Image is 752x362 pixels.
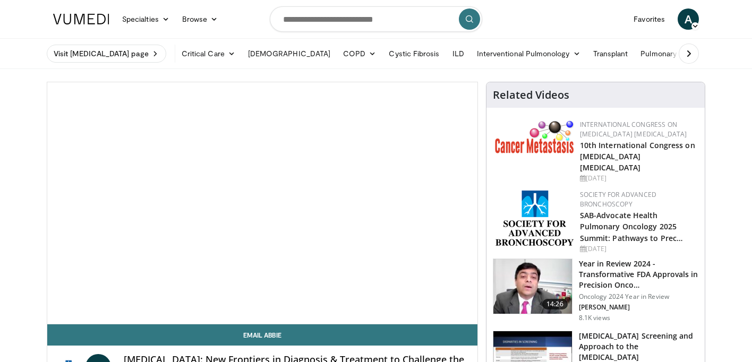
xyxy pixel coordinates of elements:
[270,6,482,32] input: Search topics, interventions
[580,244,696,254] div: [DATE]
[627,8,671,30] a: Favorites
[580,210,683,243] a: SAB-Advocate Health Pulmonary Oncology 2025 Summit: Pathways to Prec…
[47,82,477,324] video-js: Video Player
[176,8,225,30] a: Browse
[579,314,610,322] p: 8.1K views
[53,14,109,24] img: VuMedi Logo
[580,140,695,173] a: 10th International Congress on [MEDICAL_DATA] [MEDICAL_DATA]
[116,8,176,30] a: Specialties
[579,292,698,301] p: Oncology 2024 Year in Review
[242,43,337,64] a: [DEMOGRAPHIC_DATA]
[493,258,698,322] a: 14:26 Year in Review 2024 - Transformative FDA Approvals in Precision Onco… Oncology 2024 Year in...
[580,174,696,183] div: [DATE]
[495,190,574,246] img: 13a17e95-cae3-407c-a4b8-a3a137cfd30c.png.150x105_q85_autocrop_double_scale_upscale_version-0.2.png
[47,45,166,63] a: Visit [MEDICAL_DATA] page
[634,43,741,64] a: Pulmonary Hypertension
[587,43,635,64] a: Transplant
[495,120,575,153] img: 6ff8bc22-9509-4454-a4f8-ac79dd3b8976.png.150x105_q85_autocrop_double_scale_upscale_version-0.2.png
[446,43,471,64] a: ILD
[47,324,477,346] a: Email Abbie
[579,258,698,290] h3: Year in Review 2024 - Transformative FDA Approvals in Precision Onco…
[493,89,569,101] h4: Related Videos
[580,120,687,139] a: International Congress on [MEDICAL_DATA] [MEDICAL_DATA]
[542,299,568,309] span: 14:26
[337,43,382,64] a: COPD
[382,43,446,64] a: Cystic Fibrosis
[678,8,699,30] a: A
[493,259,572,314] img: 22cacae0-80e8-46c7-b946-25cff5e656fa.150x105_q85_crop-smart_upscale.jpg
[175,43,242,64] a: Critical Care
[580,190,656,209] a: Society for Advanced Bronchoscopy
[471,43,587,64] a: Interventional Pulmonology
[579,303,698,312] p: [PERSON_NAME]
